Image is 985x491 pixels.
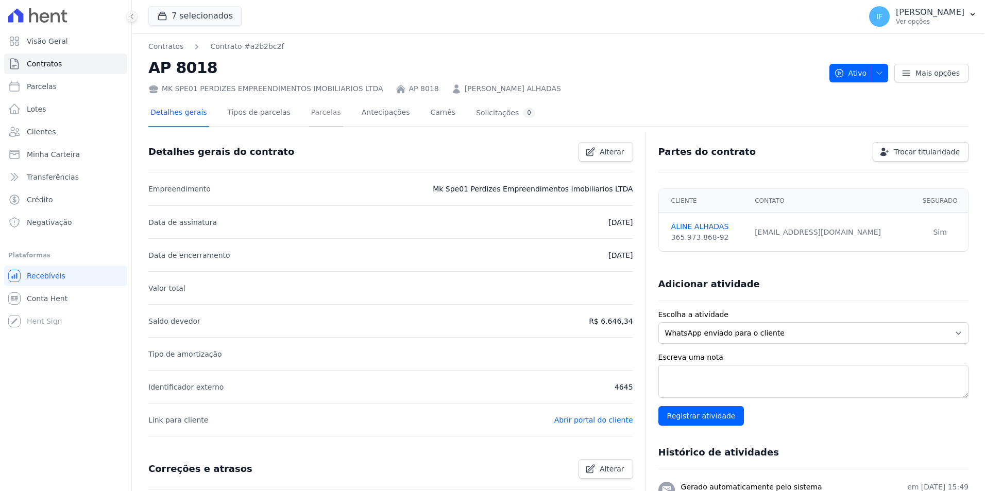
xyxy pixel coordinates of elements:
[554,416,633,424] a: Abrir portal do cliente
[4,121,127,142] a: Clientes
[579,459,633,479] a: Alterar
[148,100,209,127] a: Detalhes gerais
[148,249,230,261] p: Data de encerramento
[608,216,633,229] p: [DATE]
[27,195,53,205] span: Crédito
[615,381,633,393] p: 4645
[658,146,756,158] h3: Partes do contrato
[671,232,743,243] div: 365.973.868-92
[148,6,242,26] button: 7 selecionados
[658,278,760,290] h3: Adicionar atividade
[873,142,969,162] a: Trocar titularidade
[148,146,294,158] h3: Detalhes gerais do contrato
[360,100,412,127] a: Antecipações
[671,221,743,232] a: ALINE ALHADAS
[148,381,224,393] p: Identificador externo
[148,463,252,475] h3: Correções e atrasos
[409,83,439,94] a: AP 8018
[579,142,633,162] a: Alterar
[912,189,968,213] th: Segurado
[834,64,867,82] span: Ativo
[4,266,127,286] a: Recebíveis
[896,7,964,17] p: [PERSON_NAME]
[600,147,624,157] span: Alterar
[912,213,968,252] td: Sim
[4,76,127,97] a: Parcelas
[894,64,969,82] a: Mais opções
[148,348,222,360] p: Tipo de amortização
[433,183,633,195] p: Mk Spe01 Perdizes Empreendimentos Imobiliarios LTDA
[600,464,624,474] span: Alterar
[749,189,912,213] th: Contato
[27,36,68,46] span: Visão Geral
[894,147,960,157] span: Trocar titularidade
[27,271,65,281] span: Recebíveis
[27,293,67,304] span: Conta Hent
[148,56,821,79] h2: AP 8018
[8,249,123,261] div: Plataformas
[658,309,969,320] label: Escolha a atividade
[148,41,183,52] a: Contratos
[4,189,127,210] a: Crédito
[608,249,633,261] p: [DATE]
[27,104,46,114] span: Lotes
[658,446,779,459] h3: Histórico de atividades
[4,288,127,309] a: Conta Hent
[658,406,744,426] input: Registrar atividade
[148,41,284,52] nav: Breadcrumb
[659,189,749,213] th: Cliente
[4,54,127,74] a: Contratos
[27,59,62,69] span: Contratos
[226,100,293,127] a: Tipos de parcelas
[474,100,537,127] a: Solicitações0
[27,81,57,92] span: Parcelas
[148,83,383,94] div: MK SPE01 PERDIZES EMPREENDIMENTOS IMOBILIARIOS LTDA
[148,183,211,195] p: Empreendimento
[4,167,127,187] a: Transferências
[148,414,208,426] p: Link para cliente
[148,282,185,294] p: Valor total
[876,13,882,20] span: IF
[27,172,79,182] span: Transferências
[4,212,127,233] a: Negativação
[829,64,889,82] button: Ativo
[210,41,284,52] a: Contrato #a2b2bc2f
[4,31,127,51] a: Visão Geral
[148,216,217,229] p: Data de assinatura
[589,315,633,327] p: R$ 6.646,34
[658,352,969,363] label: Escreva uma nota
[465,83,561,94] a: [PERSON_NAME] ALHADAS
[755,227,906,238] div: [EMAIL_ADDRESS][DOMAIN_NAME]
[915,68,960,78] span: Mais opções
[309,100,343,127] a: Parcelas
[148,41,821,52] nav: Breadcrumb
[148,315,200,327] p: Saldo devedor
[4,99,127,119] a: Lotes
[4,144,127,165] a: Minha Carteira
[428,100,457,127] a: Carnês
[27,127,56,137] span: Clientes
[27,217,72,227] span: Negativação
[27,149,80,160] span: Minha Carteira
[476,108,535,118] div: Solicitações
[896,17,964,26] p: Ver opções
[861,2,985,31] button: IF [PERSON_NAME] Ver opções
[523,108,535,118] div: 0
